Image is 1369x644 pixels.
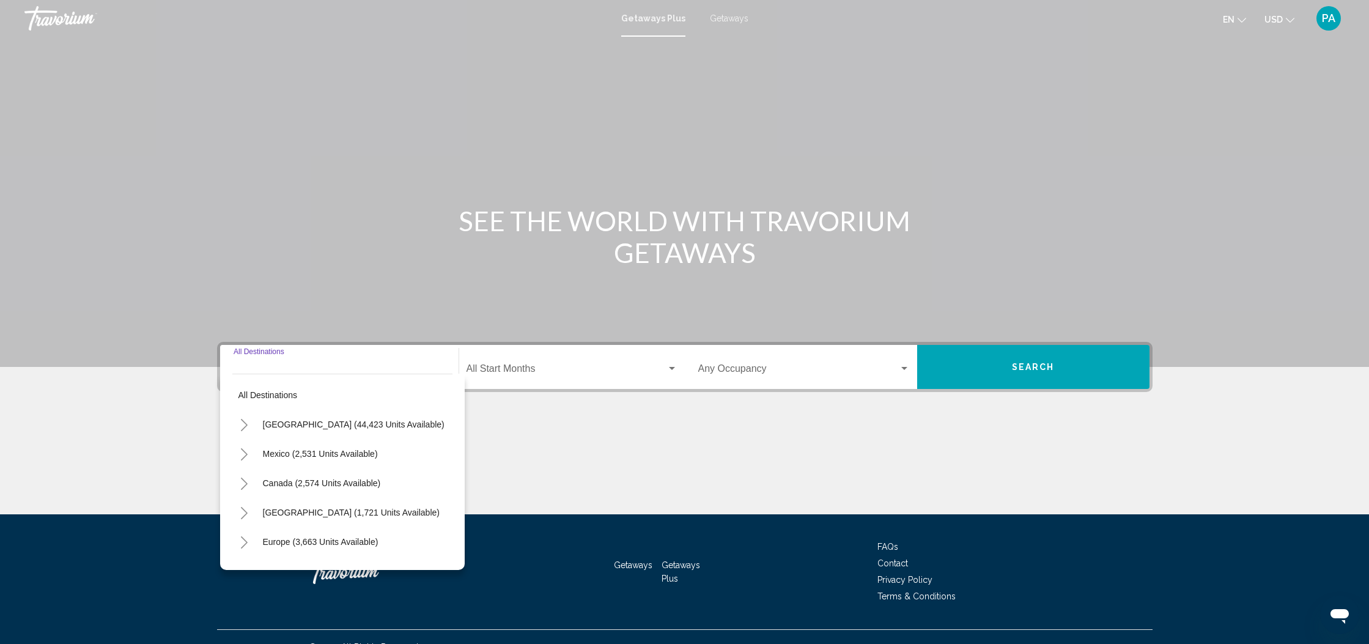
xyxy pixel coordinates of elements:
[1012,363,1055,372] span: Search
[1223,15,1234,24] span: en
[232,381,452,409] button: All destinations
[24,6,609,31] a: Travorium
[232,530,257,554] button: Toggle Europe (3,663 units available)
[1322,12,1335,24] span: PA
[877,575,932,585] a: Privacy Policy
[456,205,914,268] h1: SEE THE WORLD WITH TRAVORIUM GETAWAYS
[232,471,257,495] button: Toggle Canada (2,574 units available)
[263,478,381,488] span: Canada (2,574 units available)
[257,498,446,527] button: [GEOGRAPHIC_DATA] (1,721 units available)
[263,420,445,429] span: [GEOGRAPHIC_DATA] (44,423 units available)
[1264,10,1294,28] button: Change currency
[232,442,257,466] button: Toggle Mexico (2,531 units available)
[232,412,257,437] button: Toggle United States (44,423 units available)
[309,553,431,590] a: Travorium
[877,542,898,552] a: FAQs
[877,558,908,568] a: Contact
[917,345,1149,389] button: Search
[232,559,257,583] button: Toggle Australia (213 units available)
[614,560,652,570] a: Getaways
[1320,595,1359,634] iframe: Button to launch messaging window
[263,449,378,459] span: Mexico (2,531 units available)
[257,469,387,497] button: Canada (2,574 units available)
[1313,6,1345,31] button: User Menu
[257,410,451,439] button: [GEOGRAPHIC_DATA] (44,423 units available)
[257,440,384,468] button: Mexico (2,531 units available)
[1264,15,1283,24] span: USD
[257,557,439,585] button: [GEOGRAPHIC_DATA] (213 units available)
[263,508,440,517] span: [GEOGRAPHIC_DATA] (1,721 units available)
[1223,10,1246,28] button: Change language
[238,390,298,400] span: All destinations
[257,528,385,556] button: Europe (3,663 units available)
[232,500,257,525] button: Toggle Caribbean & Atlantic Islands (1,721 units available)
[263,537,378,547] span: Europe (3,663 units available)
[877,591,956,601] a: Terms & Conditions
[621,13,685,23] a: Getaways Plus
[662,560,700,583] a: Getaways Plus
[220,345,1149,389] div: Search widget
[710,13,748,23] a: Getaways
